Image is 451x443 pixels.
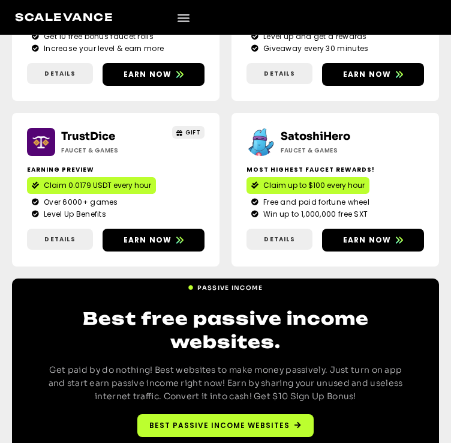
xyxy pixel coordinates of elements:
[149,420,290,431] span: Best Passive Income websites
[42,363,409,403] p: Get paid by do nothing! Best websites to make money passively. Just turn on app and start earn pa...
[124,69,172,80] span: Earn now
[264,69,294,78] span: Details
[197,283,263,292] span: Passive Income
[124,235,172,246] span: Earn now
[61,130,115,143] a: TrustDice
[322,63,424,86] a: Earn now
[343,69,392,80] span: Earn now
[281,130,350,143] a: SatoshiHero
[27,63,93,84] a: Details
[42,307,409,354] h2: Best free passive income websites.
[322,229,424,252] a: Earn now
[103,63,205,86] a: Earn now
[343,235,392,246] span: Earn now
[41,43,164,54] span: Increase your level & earn more
[264,235,294,244] span: Details
[260,43,369,54] span: Giveaway every 30 minutes
[281,146,372,155] h2: Faucet & Games
[173,7,193,27] div: Menu Toggle
[137,414,314,437] a: Best Passive Income websites
[27,229,93,250] a: Details
[246,177,369,194] a: Claim up to $100 every hour
[188,279,263,292] a: Passive Income
[41,197,118,208] span: Over 6000+ games
[172,126,205,139] a: GIFT
[44,180,151,191] span: Claim 0.0179 USDT every hour
[246,165,424,174] h2: Most highest faucet rewards!
[61,146,153,155] h2: Faucet & Games
[27,165,205,174] h2: Earning Preview
[246,229,312,250] a: Details
[260,31,367,42] span: Level up and get a rewards
[103,229,205,252] a: Earn now
[41,209,106,220] span: Level Up Benefits
[15,11,113,23] a: Scalevance
[185,128,200,137] span: GIFT
[27,177,156,194] a: Claim 0.0179 USDT every hour
[44,69,75,78] span: Details
[246,63,312,84] a: Details
[41,31,154,42] span: Get 10 free bonus faucet rolls
[260,209,368,220] span: Win up to 1,000,000 free SXT
[260,197,369,208] span: Free and paid fortune wheel
[44,235,75,244] span: Details
[263,180,365,191] span: Claim up to $100 every hour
